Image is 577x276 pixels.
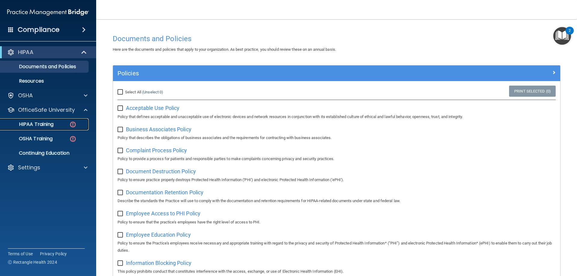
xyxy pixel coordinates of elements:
[7,106,87,114] a: OfficeSafe University
[4,64,86,70] p: Documents and Policies
[126,232,191,238] span: Employee Education Policy
[118,197,556,205] p: Describe the standards the Practice will use to comply with the documentation and retention requi...
[4,150,86,156] p: Continuing Education
[4,78,86,84] p: Resources
[118,219,556,226] p: Policy to ensure that the practice's employees have the right level of access to PHI.
[142,90,163,94] a: (Unselect 0)
[8,259,57,265] span: Ⓒ Rectangle Health 2024
[118,113,556,120] p: Policy that defines acceptable and unacceptable use of electronic devices and network resources i...
[40,251,67,257] a: Privacy Policy
[126,147,187,153] span: Complaint Process Policy
[18,49,33,56] p: HIPAA
[4,121,53,127] p: HIPAA Training
[18,164,40,171] p: Settings
[7,6,89,18] img: PMB logo
[126,168,196,174] span: Document Destruction Policy
[118,70,444,77] h5: Policies
[7,49,87,56] a: HIPAA
[118,240,556,254] p: Policy to ensure the Practice's employees receive necessary and appropriate training with regard ...
[113,47,336,52] span: Here are the documents and policies that apply to your organization. As best practice, you should...
[126,210,200,217] span: Employee Access to PHI Policy
[118,90,124,95] input: Select All (Unselect 0)
[118,268,556,275] p: This policy prohibits conduct that constitutes interference with the access, exchange, or use of ...
[69,121,77,128] img: danger-circle.6113f641.png
[18,26,60,34] h4: Compliance
[118,134,556,141] p: Policy that describes the obligations of business associates and the requirements for contracting...
[509,86,556,97] a: Print Selected (0)
[118,155,556,162] p: Policy to provide a process for patients and responsible parties to make complaints concerning pr...
[118,176,556,183] p: Policy to ensure practice properly destroys Protected Health Information ('PHI') and electronic P...
[569,31,571,38] div: 2
[126,260,191,266] span: Information Blocking Policy
[4,136,53,142] p: OSHA Training
[126,189,203,196] span: Documentation Retention Policy
[118,68,556,78] a: Policies
[113,35,560,43] h4: Documents and Policies
[69,135,77,143] img: danger-circle.6113f641.png
[126,126,191,132] span: Business Associates Policy
[125,90,141,94] span: Select All
[126,105,179,111] span: Acceptable Use Policy
[553,27,571,45] button: Open Resource Center, 2 new notifications
[473,233,570,257] iframe: Drift Widget Chat Controller
[7,164,87,171] a: Settings
[18,92,33,99] p: OSHA
[8,251,33,257] a: Terms of Use
[7,92,87,99] a: OSHA
[18,106,75,114] p: OfficeSafe University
